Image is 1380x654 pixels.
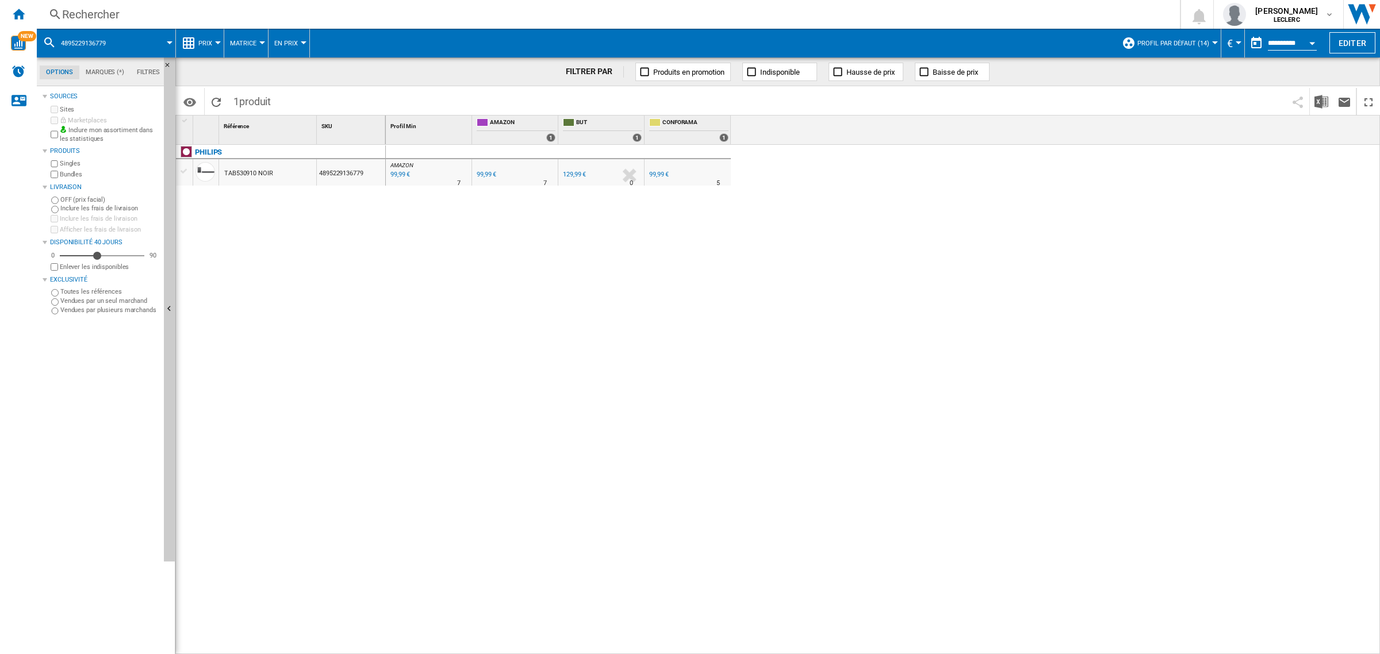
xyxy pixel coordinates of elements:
[51,263,58,271] input: Afficher les frais de livraison
[51,128,58,142] input: Inclure mon assortiment dans les statistiques
[388,116,471,133] div: Sort None
[1227,29,1239,57] button: €
[1329,32,1375,53] button: Editer
[576,118,642,128] span: BUT
[1302,31,1322,52] button: Open calendar
[846,68,895,76] span: Hausse de prix
[239,95,271,107] span: produit
[390,123,416,129] span: Profil Min
[1357,88,1380,115] button: Plein écran
[60,287,159,296] label: Toutes les références
[147,251,159,260] div: 90
[11,36,26,51] img: wise-card.svg
[1227,37,1233,49] span: €
[1137,29,1215,57] button: Profil par défaut (14)
[566,66,624,78] div: FILTRER PAR
[829,63,903,81] button: Hausse de prix
[230,40,256,47] span: Matrice
[60,105,159,114] label: Sites
[475,169,496,180] div: 99,99 €
[474,116,558,144] div: AMAZON 1 offers sold by AMAZON
[1310,88,1333,115] button: Télécharger au format Excel
[60,306,159,314] label: Vendues par plusieurs marchands
[51,215,58,222] input: Inclure les frais de livraison
[60,170,159,179] label: Bundles
[11,64,25,78] img: alerts-logo.svg
[632,133,642,142] div: 1 offers sold by BUT
[662,118,729,128] span: CONFORAMA
[60,263,159,271] label: Enlever les indisponibles
[48,251,57,260] div: 0
[182,29,218,57] div: Prix
[164,57,175,561] button: Masquer
[164,57,178,78] button: Masquer
[60,225,159,234] label: Afficher les frais de livraison
[60,116,159,125] label: Marketplaces
[719,133,729,142] div: 1 offers sold by CONFORAMA
[51,206,59,213] input: Inclure les frais de livraison
[50,147,159,156] div: Produits
[319,116,385,133] div: Sort None
[230,29,262,57] div: Matrice
[477,171,496,178] div: 99,99 €
[1137,40,1209,47] span: Profil par défaut (14)
[60,250,144,261] md-slider: Disponibilité
[546,133,555,142] div: 1 offers sold by AMAZON
[563,171,586,178] div: 129,99 €
[1255,5,1318,17] span: [PERSON_NAME]
[51,197,59,204] input: OFF (prix facial)
[60,126,159,144] label: Inclure mon assortiment dans les statistiques
[195,145,222,159] div: Cliquez pour filtrer sur cette marque
[742,63,817,81] button: Indisponible
[18,31,36,41] span: NEW
[51,171,58,178] input: Bundles
[561,169,586,180] div: 129,99 €
[60,204,159,213] label: Inclure les frais de livraison
[60,159,159,168] label: Singles
[51,298,59,306] input: Vendues par un seul marchand
[198,29,218,57] button: Prix
[1223,3,1246,26] img: profile.jpg
[60,297,159,305] label: Vendues par un seul marchand
[195,116,218,133] div: Sort None
[1221,29,1245,57] md-menu: Currency
[647,116,731,144] div: CONFORAMA 1 offers sold by CONFORAMA
[647,169,669,180] div: 99,99 €
[50,275,159,284] div: Exclusivité
[224,160,273,187] div: TAB530910 NOIR
[60,214,159,223] label: Inclure les frais de livraison
[198,40,212,47] span: Prix
[62,6,1150,22] div: Rechercher
[933,68,978,76] span: Baisse de prix
[224,123,249,129] span: Référence
[221,116,316,133] div: Sort None
[51,226,58,233] input: Afficher les frais de livraison
[653,68,724,76] span: Produits en promotion
[131,66,166,79] md-tab-item: Filtres
[79,66,131,79] md-tab-item: Marques (*)
[51,289,59,297] input: Toutes les références
[321,123,332,129] span: SKU
[1245,32,1268,55] button: md-calendar
[274,29,304,57] button: En Prix
[457,178,461,189] div: Délai de livraison : 7 jours
[319,116,385,133] div: SKU Sort None
[50,92,159,101] div: Sources
[317,159,385,186] div: 4895229136779
[274,40,298,47] span: En Prix
[543,178,547,189] div: Délai de livraison : 7 jours
[40,66,79,79] md-tab-item: Options
[205,88,228,115] button: Recharger
[50,238,159,247] div: Disponibilité 40 Jours
[61,40,106,47] span: 4895229136779
[389,169,410,180] div: Mise à jour : jeudi 25 septembre 2025 04:02
[1274,16,1300,24] b: LECLERC
[915,63,990,81] button: Baisse de prix
[490,118,555,128] span: AMAZON
[1286,88,1309,115] button: Partager ce bookmark avec d'autres
[716,178,720,189] div: Délai de livraison : 5 jours
[388,116,471,133] div: Profil Min Sort None
[1333,88,1356,115] button: Envoyer ce rapport par email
